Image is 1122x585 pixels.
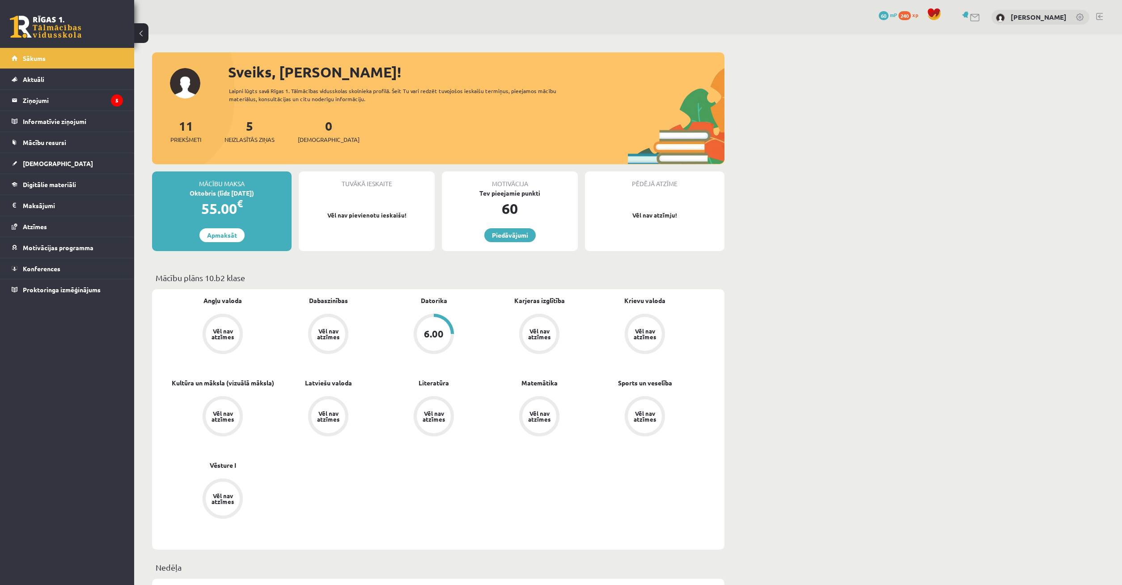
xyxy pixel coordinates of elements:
a: Krievu valoda [624,296,665,305]
a: Digitālie materiāli [12,174,123,195]
a: 0[DEMOGRAPHIC_DATA] [298,118,360,144]
a: Vēsture I [210,461,236,470]
a: Vēl nav atzīmes [170,396,275,438]
a: Vēl nav atzīmes [487,396,592,438]
p: Vēl nav atzīmju! [589,211,720,220]
a: [DEMOGRAPHIC_DATA] [12,153,123,174]
a: Informatīvie ziņojumi [12,111,123,132]
div: Laipni lūgts savā Rīgas 1. Tālmācības vidusskolas skolnieka profilā. Šeit Tu vari redzēt tuvojošo... [229,87,572,103]
div: Tev pieejamie punkti [442,188,578,198]
div: Sveiks, [PERSON_NAME]! [228,61,724,83]
span: [DEMOGRAPHIC_DATA] [298,135,360,144]
span: Mācību resursi [23,138,66,146]
a: Aktuāli [12,69,123,90]
div: Vēl nav atzīmes [316,328,341,340]
span: [DEMOGRAPHIC_DATA] [23,159,93,167]
p: Mācību plāns 10.b2 klase [156,272,721,284]
a: Vēl nav atzīmes [275,396,381,438]
img: Timurs Lozovskis [996,13,1005,22]
a: Angļu valoda [203,296,242,305]
p: Vēl nav pievienotu ieskaišu! [303,211,430,220]
a: Vēl nav atzīmes [487,314,592,356]
span: Digitālie materiāli [23,180,76,188]
span: Neizlasītās ziņas [224,135,275,144]
span: Konferences [23,265,60,273]
div: 60 [442,198,578,219]
span: Sākums [23,54,46,62]
a: Proktoringa izmēģinājums [12,279,123,300]
a: Konferences [12,258,123,279]
div: Mācību maksa [152,171,292,188]
div: Vēl nav atzīmes [210,493,235,504]
a: Ziņojumi5 [12,90,123,111]
span: Motivācijas programma [23,243,93,252]
a: Matemātika [521,378,558,388]
a: Karjeras izglītība [514,296,565,305]
div: Pēdējā atzīme [585,171,724,188]
a: Motivācijas programma [12,237,123,258]
legend: Informatīvie ziņojumi [23,111,123,132]
a: Dabaszinības [309,296,348,305]
a: Sākums [12,48,123,68]
a: Rīgas 1. Tālmācības vidusskola [10,16,81,38]
legend: Ziņojumi [23,90,123,111]
span: Priekšmeti [170,135,201,144]
span: 240 [898,11,911,20]
a: Atzīmes [12,216,123,237]
a: 240 xp [898,11,923,18]
a: Vēl nav atzīmes [170,478,275,521]
a: Maksājumi [12,195,123,216]
div: Tuvākā ieskaite [299,171,435,188]
a: 6.00 [381,314,487,356]
span: € [237,197,243,210]
div: 6.00 [424,329,444,339]
div: Vēl nav atzīmes [632,328,657,340]
a: Kultūra un māksla (vizuālā māksla) [172,378,274,388]
span: mP [890,11,897,18]
div: Motivācija [442,171,578,188]
a: Vēl nav atzīmes [275,314,381,356]
a: Mācību resursi [12,132,123,153]
a: Vēl nav atzīmes [592,396,698,438]
a: Piedāvājumi [484,228,536,242]
div: Vēl nav atzīmes [632,410,657,422]
span: Proktoringa izmēģinājums [23,286,101,294]
div: Vēl nav atzīmes [527,328,552,340]
a: Latviešu valoda [305,378,352,388]
div: Vēl nav atzīmes [421,410,446,422]
a: 11Priekšmeti [170,118,201,144]
div: Vēl nav atzīmes [210,410,235,422]
span: 60 [879,11,889,20]
a: Vēl nav atzīmes [592,314,698,356]
a: Vēl nav atzīmes [170,314,275,356]
p: Nedēļa [156,561,721,573]
div: Oktobris (līdz [DATE]) [152,188,292,198]
a: Apmaksāt [199,228,245,242]
a: Sports un veselība [618,378,672,388]
div: Vēl nav atzīmes [527,410,552,422]
i: 5 [111,94,123,107]
a: Literatūra [419,378,449,388]
a: Vēl nav atzīmes [381,396,487,438]
div: Vēl nav atzīmes [316,410,341,422]
span: xp [912,11,918,18]
span: Atzīmes [23,222,47,231]
a: Datorika [421,296,447,305]
span: Aktuāli [23,75,44,83]
a: 60 mP [879,11,897,18]
a: [PERSON_NAME] [1011,13,1067,21]
a: 5Neizlasītās ziņas [224,118,275,144]
legend: Maksājumi [23,195,123,216]
div: Vēl nav atzīmes [210,328,235,340]
div: 55.00 [152,198,292,219]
